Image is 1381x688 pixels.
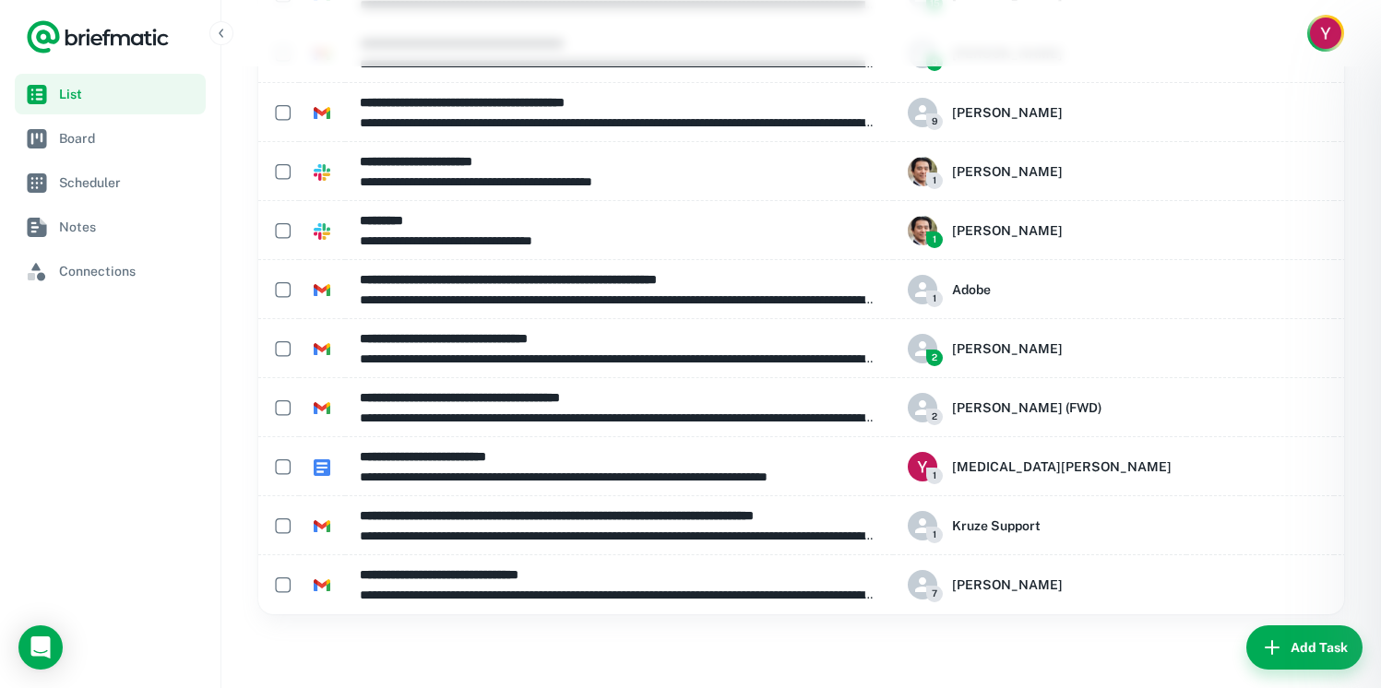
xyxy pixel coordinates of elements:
[26,18,170,55] a: Logo
[15,207,206,247] a: Notes
[59,128,198,148] span: Board
[59,172,198,193] span: Scheduler
[59,217,198,237] span: Notes
[59,261,198,281] span: Connections
[15,251,206,291] a: Connections
[15,118,206,159] a: Board
[18,625,63,670] div: Load Chat
[15,74,206,114] a: List
[59,84,198,104] span: List
[15,162,206,203] a: Scheduler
